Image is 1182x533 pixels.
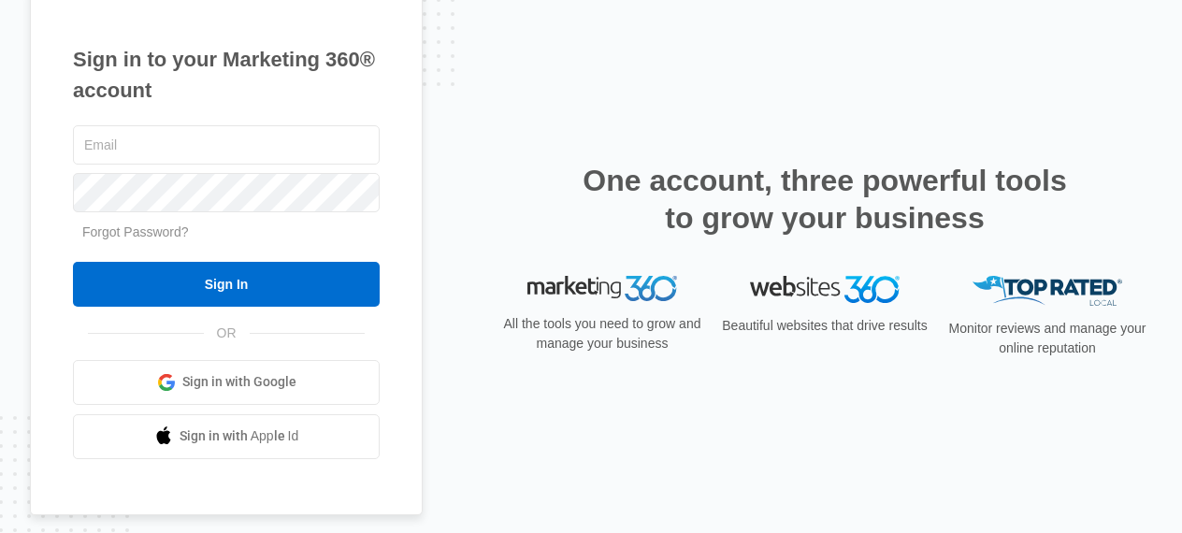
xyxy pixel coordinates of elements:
[720,316,930,336] p: Beautiful websites that drive results
[182,372,296,392] span: Sign in with Google
[73,414,380,459] a: Sign in with Apple Id
[497,314,707,353] p: All the tools you need to grow and manage your business
[527,276,677,302] img: Marketing 360
[73,125,380,165] input: Email
[577,162,1073,237] h2: One account, three powerful tools to grow your business
[73,262,380,307] input: Sign In
[204,324,250,343] span: OR
[82,224,189,239] a: Forgot Password?
[750,276,900,303] img: Websites 360
[973,276,1122,307] img: Top Rated Local
[180,426,299,446] span: Sign in with Apple Id
[73,44,380,106] h1: Sign in to your Marketing 360® account
[943,319,1152,358] p: Monitor reviews and manage your online reputation
[73,360,380,405] a: Sign in with Google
